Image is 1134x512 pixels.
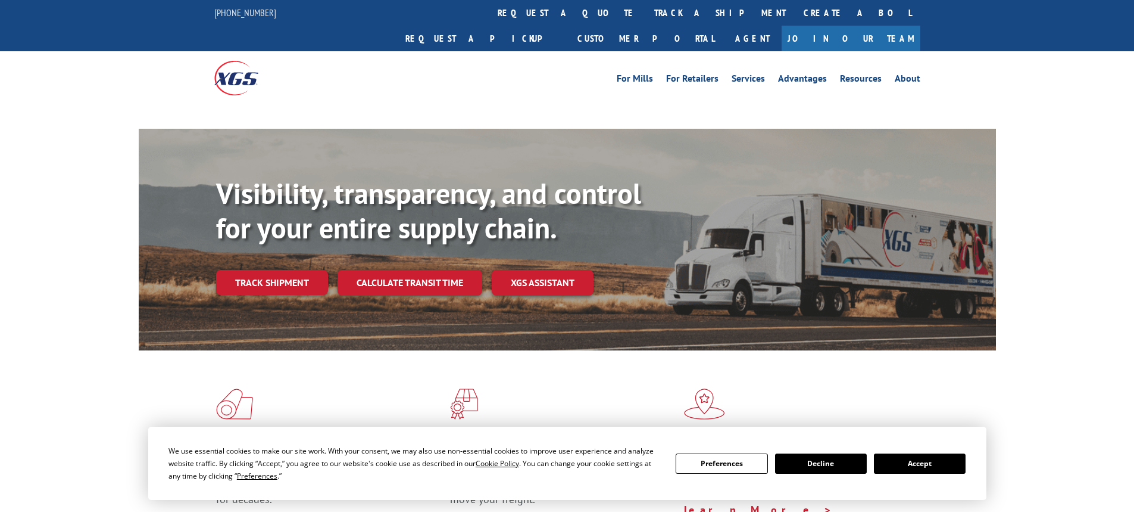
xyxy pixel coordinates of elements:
a: Request a pickup [396,26,568,51]
a: For Mills [617,74,653,87]
button: Preferences [676,454,767,474]
span: As an industry carrier of choice, XGS has brought innovation and dedication to flooring logistics... [216,464,441,506]
a: [PHONE_NUMBER] [214,7,276,18]
a: Services [732,74,765,87]
img: xgs-icon-flagship-distribution-model-red [684,389,725,420]
img: xgs-icon-focused-on-flooring-red [450,389,478,420]
button: Accept [874,454,966,474]
a: Advantages [778,74,827,87]
a: Calculate transit time [338,270,482,296]
a: About [895,74,920,87]
img: xgs-icon-total-supply-chain-intelligence-red [216,389,253,420]
b: Visibility, transparency, and control for your entire supply chain. [216,175,641,246]
a: Resources [840,74,882,87]
a: Customer Portal [568,26,723,51]
span: Cookie Policy [476,458,519,468]
a: Agent [723,26,782,51]
div: Cookie Consent Prompt [148,427,986,500]
span: Preferences [237,471,277,481]
div: We use essential cookies to make our site work. With your consent, we may also use non-essential ... [168,445,661,482]
a: XGS ASSISTANT [492,270,593,296]
a: Track shipment [216,270,328,295]
a: Join Our Team [782,26,920,51]
a: For Retailers [666,74,718,87]
button: Decline [775,454,867,474]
